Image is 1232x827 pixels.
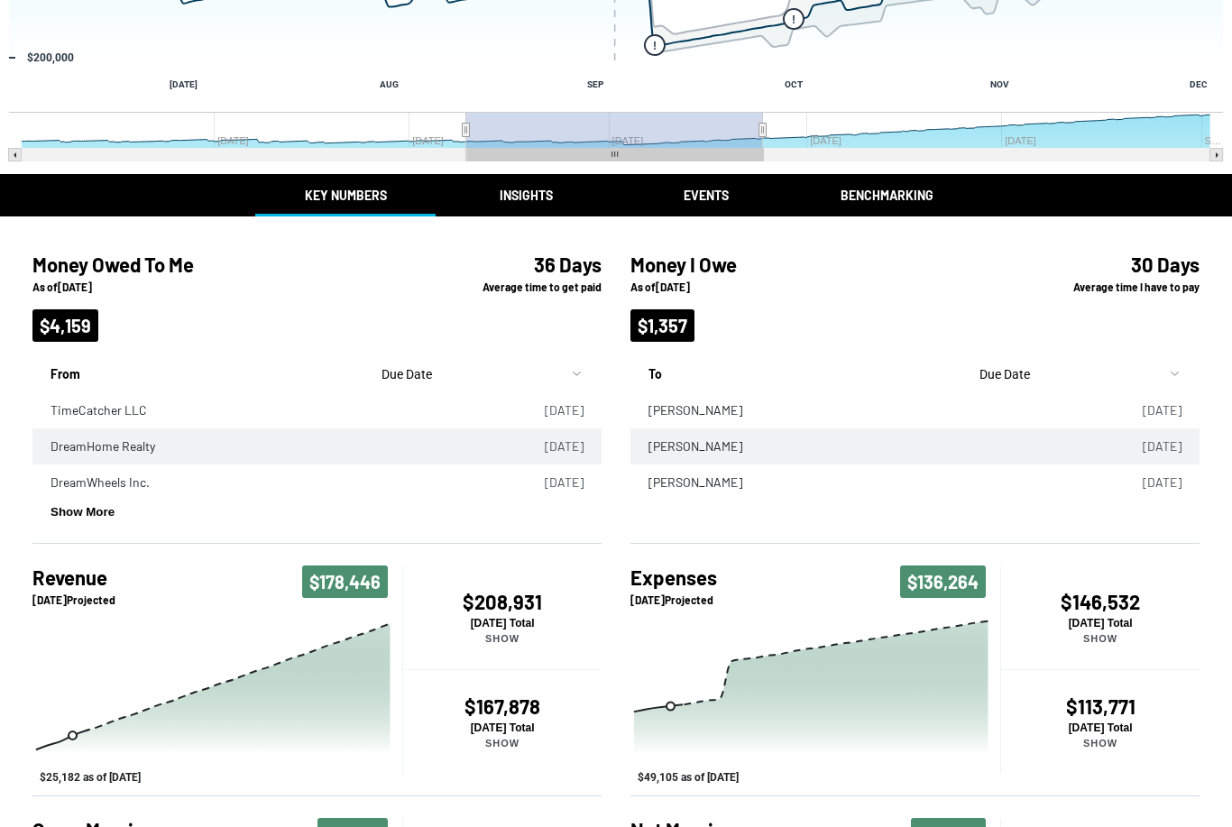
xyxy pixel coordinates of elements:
text: [DATE] [170,80,198,90]
p: Show [1001,634,1200,645]
span: $178,446 [302,566,388,599]
text: DEC [1190,80,1208,90]
td: [PERSON_NAME] [630,429,1099,465]
h4: $146,532 [1001,591,1200,614]
button: Show Past/Projected Data [638,617,765,630]
td: [DATE] [1099,429,1200,465]
h4: $208,931 [403,591,602,614]
td: [DATE] [1099,465,1200,501]
td: TimeCatcher LLC [32,393,501,429]
text: ! [653,41,657,53]
button: $146,532[DATE] TotalShow [1000,566,1200,670]
button: Key Numbers [255,175,436,217]
svg: Interactive chart [32,609,402,789]
button: $167,878[DATE] TotalShow [402,670,602,775]
h4: Revenue [32,566,115,590]
td: [DATE] [501,393,602,429]
td: [DATE] [501,465,602,501]
g: Past/Projected Data, series 1 of 3 with 0 data points. [36,624,391,755]
span: $136,264 [900,566,986,599]
text: $200,000 [27,52,74,65]
td: [PERSON_NAME] [630,393,1099,429]
h4: Money Owed To Me [32,253,388,277]
h4: 36 Days [417,253,602,277]
p: Average time I have to pay [1015,280,1200,296]
path: Thursday, Sep 4, 05:00, 25,181.16. Past/Projected Data. [69,732,77,740]
button: $113,771[DATE] TotalShow [1000,670,1200,775]
p: Average time to get paid [417,280,602,296]
h4: Expenses [630,566,717,590]
p: [DATE] Projected [630,593,717,609]
td: [DATE] [501,429,602,465]
h4: $167,878 [403,695,602,719]
div: Revenue [32,609,402,789]
g: Wednesday, Oct 1, 05:00, 328,566.6264121119. flags. [784,10,804,30]
button: sort by [374,357,584,393]
tspan: $49,105 as of [DATE] [638,772,739,785]
button: Show Past/Projected Data [40,617,167,630]
h4: Money I Owe [630,253,986,277]
h4: 30 Days [1015,253,1200,277]
td: DreamHome Realty [32,429,501,465]
div: Expenses [630,609,1000,789]
text: ! [792,14,795,27]
text: SEP [587,80,604,90]
g: Past/Projected Data, series 1 of 3 with 0 data points. [634,622,988,755]
p: [DATE] Projected [32,593,115,609]
td: [DATE] [1099,393,1200,429]
div: Chart. Highcharts interactive chart. [630,609,1000,789]
text: OCT [785,80,803,90]
button: $208,931[DATE] TotalShow [402,566,602,670]
button: Events [616,175,796,217]
path: Thursday, Sep 4, 05:00, 49,104.4. Past/Projected Data. [667,703,675,711]
p: Show [1001,739,1200,749]
p: As of [DATE] [630,280,986,296]
button: Show More [51,506,115,519]
p: [DATE] Total [1001,618,1200,630]
button: Insights [436,175,616,217]
g: Wednesday, Sep 10, 05:00, 239,169.66207968863. flags. [645,36,665,56]
svg: Interactive chart [630,609,1000,789]
p: [DATE] Total [403,722,602,735]
tspan: $25,182 as of [DATE] [40,772,141,785]
p: To [648,357,954,384]
button: sort by [972,357,1181,393]
text: S… [1205,136,1221,147]
p: [DATE] Total [403,618,602,630]
p: From [51,357,356,384]
text: NOV [990,80,1009,90]
button: Benchmarking [796,175,977,217]
span: $1,357 [630,310,694,343]
p: Show [403,739,602,749]
td: [PERSON_NAME] [630,465,1099,501]
td: DreamWheels Inc. [32,465,501,501]
h4: $113,771 [1001,695,1200,719]
p: As of [DATE] [32,280,388,296]
text: AUG [380,80,399,90]
p: [DATE] Total [1001,722,1200,735]
p: Show [403,634,602,645]
span: $4,159 [32,310,98,343]
div: Chart. Highcharts interactive chart. [32,609,402,789]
